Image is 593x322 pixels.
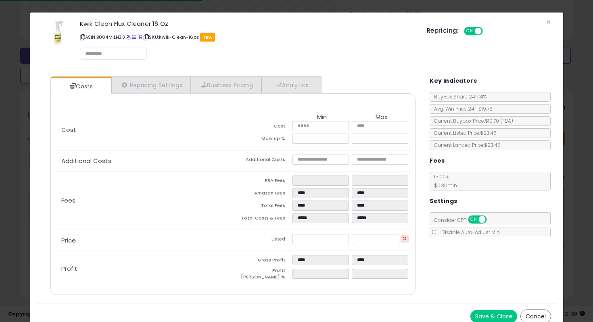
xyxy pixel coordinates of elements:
[233,268,292,282] td: Profit [PERSON_NAME] %
[430,130,497,136] span: Current Listed Price: $23.46
[233,234,292,247] td: Listed
[51,78,111,94] a: Costs
[53,21,63,45] img: 31rMNfo7-WL._SL60_.jpg
[430,156,445,166] h5: Fees
[233,213,292,226] td: Total Costs & Fees
[437,229,500,236] span: Disable Auto-Adjust Min
[500,117,513,124] span: ( FBA )
[469,216,479,223] span: ON
[233,188,292,201] td: Amazon Fees
[191,77,261,93] a: Business Pricing
[55,197,233,204] p: Fees
[233,134,292,146] td: Mark up %
[546,16,551,28] span: ×
[430,142,501,148] span: Current Landed Price: $23.46
[233,155,292,167] td: Additional Costs
[352,114,411,121] th: Max
[55,266,233,272] p: Profit
[233,201,292,213] td: Total Fees
[80,31,415,44] p: ASIN: B004MILHZ8 | SKU: Kwik-Clean-16oz
[80,21,415,27] h3: Kwik Clean Flux Cleaner 16 Oz
[486,216,499,223] span: OFF
[481,28,494,35] span: OFF
[465,28,475,35] span: ON
[233,176,292,188] td: FBA Fees
[132,34,136,40] a: All offer listings
[292,114,352,121] th: Min
[430,217,497,224] span: Consider CPT:
[55,127,233,133] p: Cost
[430,173,457,189] span: 15.00 %
[430,105,493,112] span: Avg. Win Price 24h: $19.78
[233,255,292,268] td: Gross Profit
[111,77,191,93] a: Repricing Settings
[430,196,457,206] h5: Settings
[430,76,477,86] h5: Key Indicators
[55,158,233,164] p: Additional Costs
[430,93,487,100] span: BuyBox Share 24h: 31%
[126,34,131,40] a: BuyBox page
[55,237,233,244] p: Price
[427,27,459,34] h5: Repricing:
[261,77,321,93] a: Analytics
[430,182,457,189] span: $0.30 min
[138,34,142,40] a: Your listing only
[430,117,513,124] span: Current Buybox Price:
[233,121,292,134] td: Cost
[485,117,513,124] span: $19.70
[200,33,215,42] span: FBA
